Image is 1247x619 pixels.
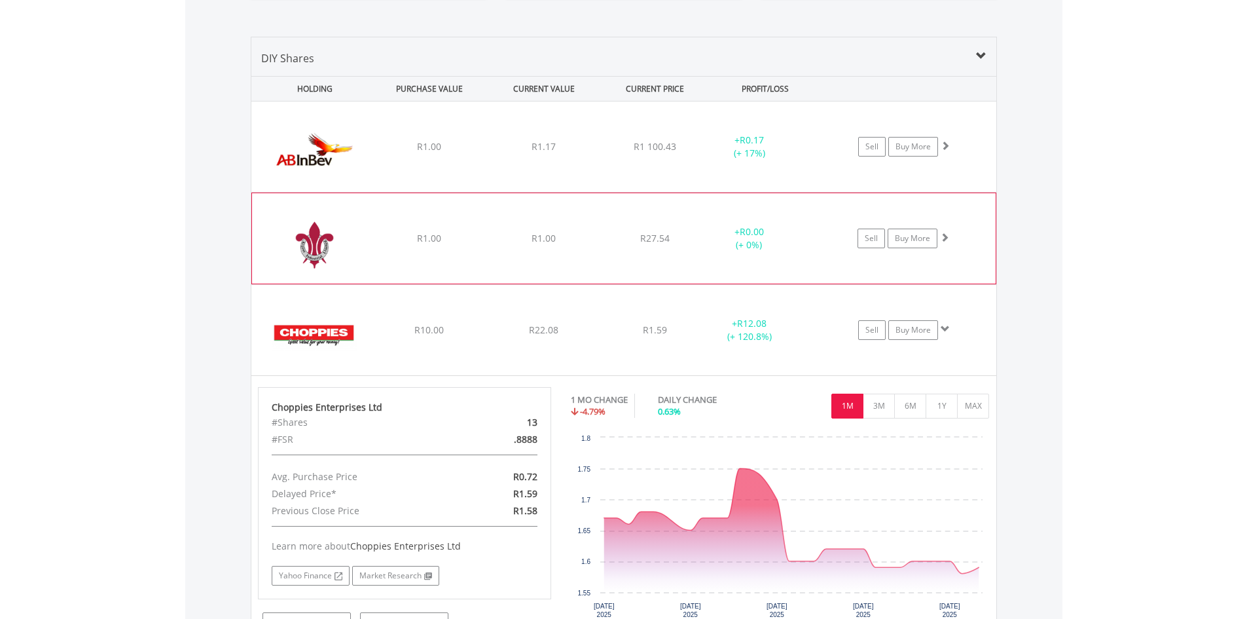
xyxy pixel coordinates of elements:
[262,485,452,502] div: Delayed Price*
[700,134,799,160] div: + (+ 17%)
[529,324,558,336] span: R22.08
[634,140,676,153] span: R1 100.43
[417,140,441,153] span: R1.00
[571,394,628,406] div: 1 MO CHANGE
[939,603,960,618] text: [DATE] 2025
[831,394,863,419] button: 1M
[858,229,885,248] a: Sell
[513,470,537,483] span: R0.72
[488,77,600,101] div: CURRENT VALUE
[767,603,787,618] text: [DATE] 2025
[581,558,590,565] text: 1.6
[863,394,895,419] button: 3M
[740,225,764,238] span: R0.00
[272,566,350,586] a: Yahoo Finance
[858,320,886,340] a: Sell
[680,603,701,618] text: [DATE] 2025
[858,137,886,157] a: Sell
[700,225,798,252] div: + (+ 0%)
[258,301,370,372] img: EQU.ZA.CHP.png
[888,229,937,248] a: Buy More
[926,394,958,419] button: 1Y
[853,603,874,618] text: [DATE] 2025
[259,210,371,280] img: EQU.ZA.ART.png
[700,317,799,343] div: + (+ 120.8%)
[888,137,938,157] a: Buy More
[643,324,667,336] span: R1.59
[710,77,822,101] div: PROFIT/LOSS
[737,317,767,329] span: R12.08
[452,431,547,448] div: .8888
[532,232,556,244] span: R1.00
[532,140,556,153] span: R1.17
[272,401,537,414] div: Choppies Enterprises Ltd
[740,134,764,146] span: R0.17
[417,232,441,244] span: R1.00
[658,394,763,406] div: DAILY CHANGE
[594,603,615,618] text: [DATE] 2025
[414,324,444,336] span: R10.00
[957,394,989,419] button: MAX
[272,540,537,553] div: Learn more about
[894,394,926,419] button: 6M
[262,431,452,448] div: #FSR
[602,77,706,101] div: CURRENT PRICE
[580,405,605,417] span: -4.79%
[252,77,371,101] div: HOLDING
[262,414,452,431] div: #Shares
[452,414,547,431] div: 13
[658,405,681,417] span: 0.63%
[888,320,938,340] a: Buy More
[577,590,590,597] text: 1.55
[581,435,590,442] text: 1.8
[513,487,537,500] span: R1.59
[258,118,370,189] img: EQU.ZA.ANH.png
[513,504,537,517] span: R1.58
[262,468,452,485] div: Avg. Purchase Price
[577,466,590,473] text: 1.75
[577,527,590,535] text: 1.65
[261,51,314,66] span: DIY Shares
[350,540,461,552] span: Choppies Enterprises Ltd
[262,502,452,519] div: Previous Close Price
[352,566,439,586] a: Market Research
[581,497,590,504] text: 1.7
[374,77,486,101] div: PURCHASE VALUE
[640,232,670,244] span: R27.54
